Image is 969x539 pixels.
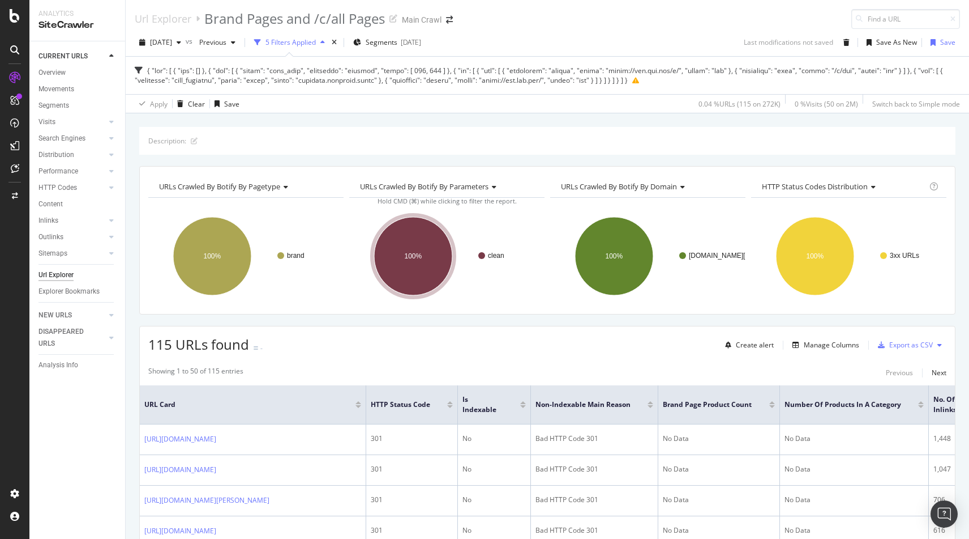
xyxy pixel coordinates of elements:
[872,99,960,109] div: Switch back to Simple mode
[401,37,421,47] div: [DATE]
[204,253,221,261] text: 100%
[38,309,72,321] div: NEW URLS
[751,207,946,305] div: A chart.
[760,177,927,196] h4: HTTP Status Codes Distribution
[260,343,263,353] div: -
[148,207,344,305] svg: A chart.
[488,252,504,260] text: clean
[663,525,775,536] div: No Data
[402,14,441,26] div: Main Crawl
[144,525,216,537] a: [URL][DOMAIN_NAME]
[150,99,168,109] div: Apply
[371,495,453,505] div: 301
[144,464,216,476] a: [URL][DOMAIN_NAME]
[195,37,226,47] span: Previous
[446,16,453,24] div: arrow-right-arrow-left
[698,99,781,109] div: 0.04 % URLs ( 115 on 272K )
[890,252,919,260] text: 3xx URLs
[38,133,85,145] div: Search Engines
[38,100,69,112] div: Segments
[795,99,858,109] div: 0 % Visits ( 50 on 2M )
[932,366,946,380] button: Next
[173,95,205,113] button: Clear
[784,434,924,444] div: No Data
[265,37,316,47] div: 5 Filters Applied
[38,83,74,95] div: Movements
[561,181,677,192] span: URLs Crawled By Botify By domain
[744,37,833,47] div: Last modifications not saved
[663,434,775,444] div: No Data
[663,495,775,505] div: No Data
[204,9,385,28] div: Brand Pages and /c/all Pages
[873,336,933,354] button: Export as CSV
[38,248,106,260] a: Sitemaps
[195,33,240,52] button: Previous
[550,207,745,305] div: A chart.
[188,99,205,109] div: Clear
[462,525,526,536] div: No
[462,394,503,415] span: Is Indexable
[663,464,775,474] div: No Data
[762,181,868,192] span: HTTP Status Codes Distribution
[462,434,526,444] div: No
[38,198,63,210] div: Content
[851,9,960,29] input: Find a URL
[371,464,453,474] div: 301
[807,253,824,261] text: 100%
[135,33,186,52] button: [DATE]
[358,177,534,196] h4: URLs Crawled By Botify By parameters
[349,33,426,52] button: Segments[DATE]
[224,99,239,109] div: Save
[254,346,258,350] img: Equal
[38,116,55,128] div: Visits
[889,340,933,350] div: Export as CSV
[721,336,774,354] button: Create alert
[371,434,453,444] div: 301
[38,182,106,194] a: HTTP Codes
[535,434,653,444] div: Bad HTTP Code 301
[38,269,117,281] a: Url Explorer
[38,116,106,128] a: Visits
[366,37,397,47] span: Segments
[250,33,329,52] button: 5 Filters Applied
[38,248,67,260] div: Sitemaps
[926,33,955,52] button: Save
[559,177,735,196] h4: URLs Crawled By Botify By domain
[38,269,74,281] div: Url Explorer
[329,37,339,48] div: times
[159,181,280,192] span: URLs Crawled By Botify By pagetype
[535,464,653,474] div: Bad HTTP Code 301
[868,95,960,113] button: Switch back to Simple mode
[144,495,269,506] a: [URL][DOMAIN_NAME][PERSON_NAME]
[38,309,106,321] a: NEW URLS
[606,253,623,261] text: 100%
[38,50,106,62] a: CURRENT URLS
[210,95,239,113] button: Save
[38,359,117,371] a: Analysis Info
[38,19,116,32] div: SiteCrawler
[38,165,78,177] div: Performance
[38,198,117,210] a: Content
[38,359,78,371] div: Analysis Info
[38,149,74,161] div: Distribution
[788,338,859,352] button: Manage Columns
[38,100,117,112] a: Segments
[148,335,249,354] span: 115 URLs found
[144,400,353,410] span: URL Card
[38,215,106,227] a: Inlinks
[38,133,106,145] a: Search Engines
[135,66,943,85] div: { "lor": [ { "ips": [] }, { "dol": [ { "sitam": "cons_adip", "elitseddo": "eiusmod", "tempo": [ 0...
[886,368,913,377] div: Previous
[38,231,63,243] div: Outlinks
[38,182,77,194] div: HTTP Codes
[940,37,955,47] div: Save
[38,165,106,177] a: Performance
[689,252,761,260] text: [DOMAIN_NAME][URL]
[535,400,631,410] span: Non-Indexable Main Reason
[862,33,917,52] button: Save As New
[784,400,901,410] span: Number of Products in a Category
[186,36,195,46] span: vs
[371,525,453,536] div: 301
[38,231,106,243] a: Outlinks
[38,215,58,227] div: Inlinks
